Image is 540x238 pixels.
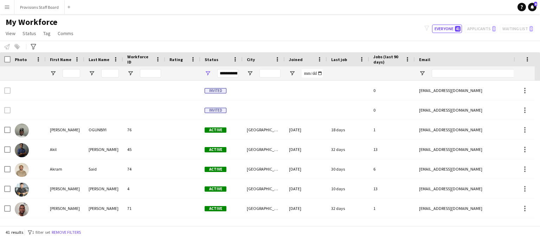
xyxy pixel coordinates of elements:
[369,159,415,179] div: 6
[327,140,369,159] div: 32 days
[58,30,73,37] span: Comms
[50,229,82,236] button: Remove filters
[205,70,211,77] button: Open Filter Menu
[247,57,255,62] span: City
[455,26,461,32] span: 41
[50,70,56,77] button: Open Filter Menu
[43,30,51,37] span: Tag
[369,81,415,100] div: 0
[32,230,50,235] span: 1 filter set
[247,70,253,77] button: Open Filter Menu
[55,29,76,38] a: Comms
[205,127,226,133] span: Active
[534,2,537,6] span: 6
[327,179,369,198] div: 10 days
[331,57,347,62] span: Last job
[302,69,323,78] input: Joined Filter Input
[327,159,369,179] div: 30 days
[46,140,84,159] div: Akil
[419,70,425,77] button: Open Filter Menu
[50,57,71,62] span: First Name
[327,199,369,218] div: 32 days
[369,179,415,198] div: 13
[127,54,153,65] span: Workforce ID
[123,120,165,139] div: 76
[528,3,536,11] a: 6
[15,202,29,216] img: Andres Pena
[46,199,84,218] div: [PERSON_NAME]
[369,100,415,120] div: 0
[327,120,369,139] div: 18 days
[84,218,123,238] div: [PERSON_NAME]
[169,57,183,62] span: Rating
[327,218,369,238] div: 12 days
[40,29,53,38] a: Tag
[4,107,11,113] input: Row Selection is disabled for this row (unchecked)
[243,140,285,159] div: [GEOGRAPHIC_DATA]
[89,70,95,77] button: Open Filter Menu
[127,70,134,77] button: Open Filter Menu
[205,206,226,211] span: Active
[22,30,36,37] span: Status
[243,218,285,238] div: [GEOGRAPHIC_DATA]
[369,120,415,139] div: 1
[101,69,119,78] input: Last Name Filter Input
[6,30,15,37] span: View
[285,140,327,159] div: [DATE]
[369,218,415,238] div: 6
[140,69,161,78] input: Workforce ID Filter Input
[432,25,462,33] button: Everyone41
[369,199,415,218] div: 1
[20,29,39,38] a: Status
[123,140,165,159] div: 45
[285,159,327,179] div: [DATE]
[123,199,165,218] div: 71
[205,88,226,93] span: Invited
[205,167,226,172] span: Active
[285,218,327,238] div: [DATE]
[14,0,65,14] button: Provisions Staff Board
[205,108,226,113] span: Invited
[3,29,18,38] a: View
[289,57,303,62] span: Joined
[15,124,29,138] img: ABDUL-AZEEM OGUNBIYI
[123,218,165,238] div: 60
[84,120,123,139] div: OGUNBIYI
[205,186,226,192] span: Active
[84,140,123,159] div: [PERSON_NAME]
[15,57,27,62] span: Photo
[205,147,226,152] span: Active
[6,17,57,27] span: My Workforce
[4,87,11,94] input: Row Selection is disabled for this row (unchecked)
[123,179,165,198] div: 4
[63,69,80,78] input: First Name Filter Input
[373,54,402,65] span: Jobs (last 90 days)
[369,140,415,159] div: 13
[419,57,430,62] span: Email
[205,57,218,62] span: Status
[243,159,285,179] div: [GEOGRAPHIC_DATA]
[15,143,29,157] img: Akil Walton
[243,179,285,198] div: [GEOGRAPHIC_DATA]
[259,69,281,78] input: City Filter Input
[46,218,84,238] div: [PERSON_NAME]
[15,183,29,197] img: Alec Kerr
[84,159,123,179] div: Said
[46,159,84,179] div: Akram
[15,163,29,177] img: Akram Said
[243,199,285,218] div: [GEOGRAPHIC_DATA]
[46,179,84,198] div: [PERSON_NAME]
[285,179,327,198] div: [DATE]
[84,179,123,198] div: [PERSON_NAME]
[89,57,109,62] span: Last Name
[243,120,285,139] div: [GEOGRAPHIC_DATA]
[29,42,38,51] app-action-btn: Advanced filters
[46,120,84,139] div: [PERSON_NAME]
[285,199,327,218] div: [DATE]
[285,120,327,139] div: [DATE]
[289,70,295,77] button: Open Filter Menu
[84,199,123,218] div: [PERSON_NAME]
[123,159,165,179] div: 74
